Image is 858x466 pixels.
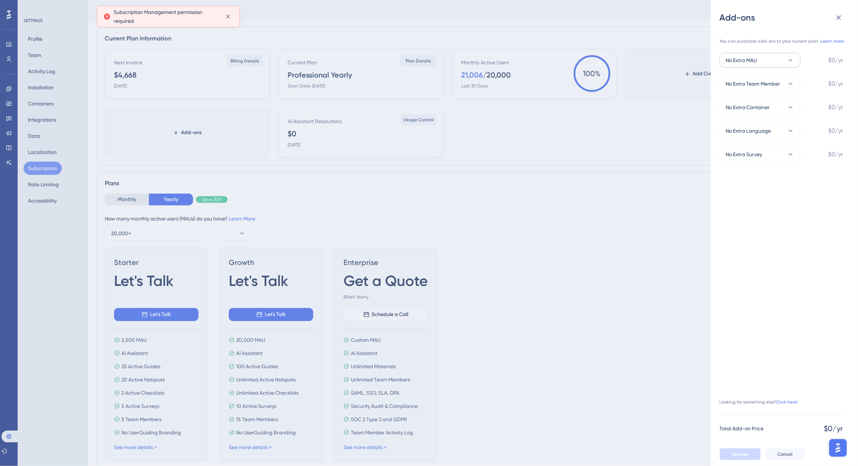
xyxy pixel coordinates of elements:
[726,126,771,135] span: No Extra Language
[829,56,843,65] span: $0/yr
[720,147,801,162] button: No Extra Survey
[726,79,780,88] span: No Extra Team Member
[720,424,764,433] span: Total Add-on Price
[726,103,770,112] span: No Extra Container
[720,448,761,460] button: Update
[720,12,849,24] div: Add-ons
[765,448,805,460] button: Cancel
[720,76,801,91] button: No Extra Team Member
[720,100,801,115] button: No Extra Container
[778,451,793,457] span: Cancel
[827,437,849,459] iframe: UserGuiding AI Assistant Launcher
[720,123,801,138] button: No Extra Language
[720,399,776,405] span: Looking for something else?
[720,38,819,44] span: You can purchase add-ons to your current plan.
[726,150,762,159] span: No Extra Survey
[824,423,843,434] span: $0/yr
[726,56,757,65] span: No Extra MAU
[829,126,843,135] span: $0/yr
[114,8,219,25] span: Subscription Management permission required
[821,38,845,44] a: Learn more.
[776,399,798,405] a: Click here!
[829,150,843,159] span: $0/yr
[732,451,748,457] span: Update
[829,79,843,88] span: $0/yr
[829,103,843,112] span: $0/yr
[720,53,801,68] button: No Extra MAU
